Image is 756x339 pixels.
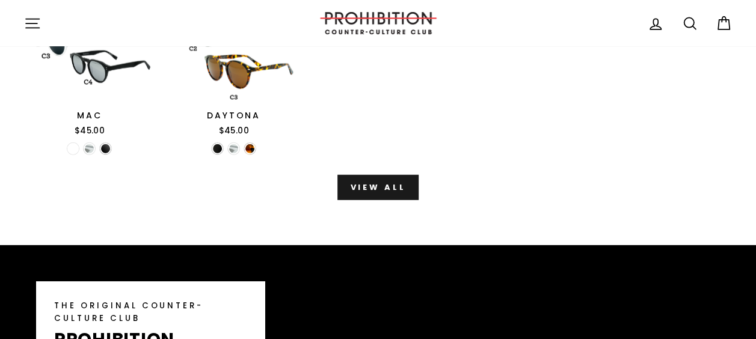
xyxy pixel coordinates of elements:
img: PROHIBITION COUNTER-CULTURE CLUB [318,12,438,34]
div: $45.00 [168,125,300,137]
div: $45.00 [24,125,155,137]
a: View all [337,175,418,200]
div: MAC [24,109,155,122]
div: DAYTONA [168,109,300,122]
p: THE ORIGINAL COUNTER-CULTURE CLUB [54,299,247,325]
